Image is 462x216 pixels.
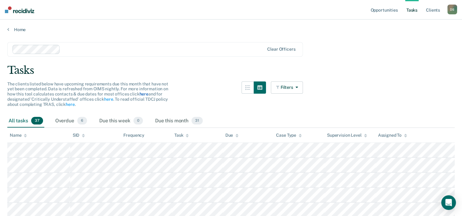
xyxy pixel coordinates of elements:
[7,114,44,128] div: All tasks37
[447,5,457,14] button: DS
[276,133,302,138] div: Case Type
[98,114,144,128] div: Due this week0
[327,133,367,138] div: Supervision Level
[73,133,85,138] div: SID
[271,81,303,94] button: Filters
[378,133,407,138] div: Assigned To
[133,117,143,125] span: 0
[66,102,75,107] a: here
[104,97,113,102] a: here
[77,117,87,125] span: 6
[7,81,168,107] span: The clients listed below have upcoming requirements due this month that have not yet been complet...
[7,64,455,77] div: Tasks
[54,114,88,128] div: Overdue6
[154,114,204,128] div: Due this month31
[123,133,144,138] div: Frequency
[447,5,457,14] div: D S
[139,92,148,96] a: here
[267,47,295,52] div: Clear officers
[5,6,34,13] img: Recidiviz
[225,133,239,138] div: Due
[174,133,189,138] div: Task
[10,133,27,138] div: Name
[31,117,43,125] span: 37
[7,27,455,32] a: Home
[441,195,456,210] div: Open Intercom Messenger
[191,117,203,125] span: 31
